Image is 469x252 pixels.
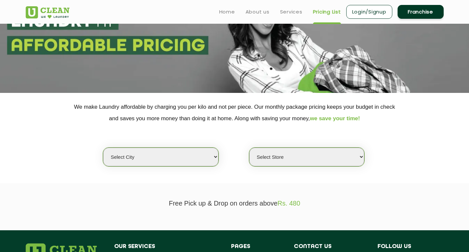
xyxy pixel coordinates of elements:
[26,200,444,207] p: Free Pick up & Drop on orders above
[219,8,235,16] a: Home
[26,101,444,124] p: We make Laundry affordable by charging you per kilo and not per piece. Our monthly package pricin...
[26,6,69,18] img: UClean Laundry and Dry Cleaning
[280,8,302,16] a: Services
[398,5,444,19] a: Franchise
[346,5,392,19] a: Login/Signup
[313,8,341,16] a: Pricing List
[246,8,270,16] a: About us
[277,200,300,207] span: Rs. 480
[310,115,360,122] span: we save your time!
